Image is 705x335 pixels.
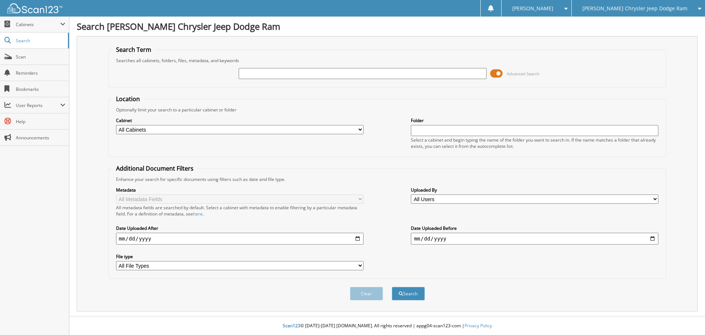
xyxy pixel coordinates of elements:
a: here [193,211,203,217]
button: Clear [350,287,383,300]
input: end [411,233,658,245]
label: Uploaded By [411,187,658,193]
span: Scan [16,54,65,60]
button: Search [392,287,425,300]
div: Select a cabinet and begin typing the name of the folder you want to search in. If the name match... [411,137,658,149]
div: © [DATE]-[DATE] [DOMAIN_NAME]. All rights reserved | appg04-scan123-com | [69,317,705,335]
h1: Search [PERSON_NAME] Chrysler Jeep Dodge Ram [77,20,698,32]
span: Bookmarks [16,86,65,92]
input: start [116,233,364,245]
span: User Reports [16,102,60,108]
label: Cabinet [116,117,364,124]
div: All metadata fields are searched by default. Select a cabinet with metadata to enable filtering b... [116,204,364,217]
span: Search [16,38,64,44]
legend: Additional Document Filters [112,164,197,172]
label: Date Uploaded Before [411,225,658,231]
span: Help [16,118,65,125]
div: Optionally limit your search to a particular cabinet or folder [112,107,662,113]
label: Folder [411,117,658,124]
span: Announcements [16,135,65,141]
span: [PERSON_NAME] [512,6,553,11]
img: scan123-logo-white.svg [7,3,62,13]
span: Cabinets [16,21,60,28]
a: Privacy Policy [464,322,492,329]
label: File type [116,253,364,260]
span: Scan123 [283,322,300,329]
legend: Search Term [112,46,155,54]
div: Enhance your search for specific documents using filters such as date and file type. [112,176,662,182]
legend: Location [112,95,144,103]
span: [PERSON_NAME] Chrysler Jeep Dodge Ram [582,6,687,11]
div: Searches all cabinets, folders, files, metadata, and keywords [112,57,662,64]
label: Metadata [116,187,364,193]
span: Reminders [16,70,65,76]
label: Date Uploaded After [116,225,364,231]
span: Advanced Search [507,71,539,76]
